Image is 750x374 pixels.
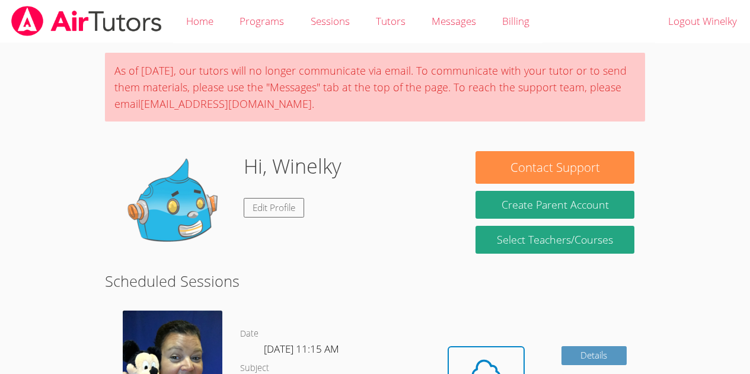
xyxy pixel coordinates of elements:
span: Messages [432,14,476,28]
img: default.png [116,151,234,270]
button: Create Parent Account [475,191,634,219]
button: Contact Support [475,151,634,184]
h1: Hi, Winelky [244,151,342,181]
h2: Scheduled Sessions [105,270,645,292]
div: As of [DATE], our tutors will no longer communicate via email. To communicate with your tutor or ... [105,53,645,122]
a: Details [561,346,627,366]
img: airtutors_banner-c4298cdbf04f3fff15de1276eac7730deb9818008684d7c2e4769d2f7ddbe033.png [10,6,163,36]
a: Select Teachers/Courses [475,226,634,254]
span: [DATE] 11:15 AM [264,342,339,356]
dt: Date [240,327,258,341]
a: Edit Profile [244,198,304,218]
